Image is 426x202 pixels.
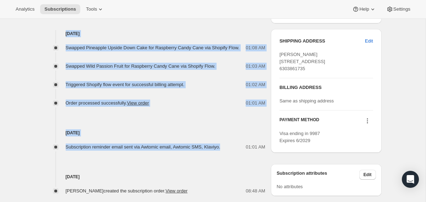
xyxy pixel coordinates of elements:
button: Tools [82,4,108,14]
span: Triggered Shopify flow event for successful billing attempt. [66,82,185,87]
span: Visa ending in 9987 Expires 6/2029 [279,131,320,143]
span: [PERSON_NAME] [STREET_ADDRESS] 6303861735 [279,52,325,71]
span: 01:03 AM [246,63,265,70]
div: Open Intercom Messenger [402,171,419,188]
span: 01:01 AM [246,144,265,151]
span: 01:02 AM [246,81,265,88]
h4: [DATE] [44,129,266,136]
span: Swapped Wild Passion Fruit for Raspberry Candy Cane via Shopify Flow. [66,63,215,69]
button: Edit [359,170,376,180]
span: No attributes [277,184,303,189]
span: Edit [365,38,373,45]
button: Settings [382,4,415,14]
span: Order processed successfully. [66,100,149,106]
h4: [DATE] [44,30,266,37]
span: 01:01 AM [246,100,265,107]
h3: BILLING ADDRESS [279,84,373,91]
h3: PAYMENT METHOD [279,117,319,127]
button: Subscriptions [40,4,80,14]
span: Subscriptions [44,6,76,12]
button: Analytics [11,4,39,14]
span: Subscription reminder email sent via Awtomic email, Awtomic SMS, Klaviyo. [66,144,220,150]
h3: Subscription attributes [277,170,359,180]
span: [PERSON_NAME] created the subscription order. [66,188,188,193]
span: Help [359,6,369,12]
span: Same as shipping address [279,98,334,103]
span: Settings [393,6,410,12]
span: Swapped Pineapple Upside Down Cake for Raspberry Candy Cane via Shopify Flow. [66,45,240,50]
span: Edit [364,172,372,178]
h3: SHIPPING ADDRESS [279,38,365,45]
h4: [DATE] [44,173,266,180]
span: 08:48 AM [246,187,265,195]
a: View order [165,188,187,193]
span: 01:08 AM [246,44,265,51]
span: Tools [86,6,97,12]
span: Analytics [16,6,34,12]
a: View order [127,100,149,106]
button: Edit [361,35,377,47]
button: Help [348,4,380,14]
